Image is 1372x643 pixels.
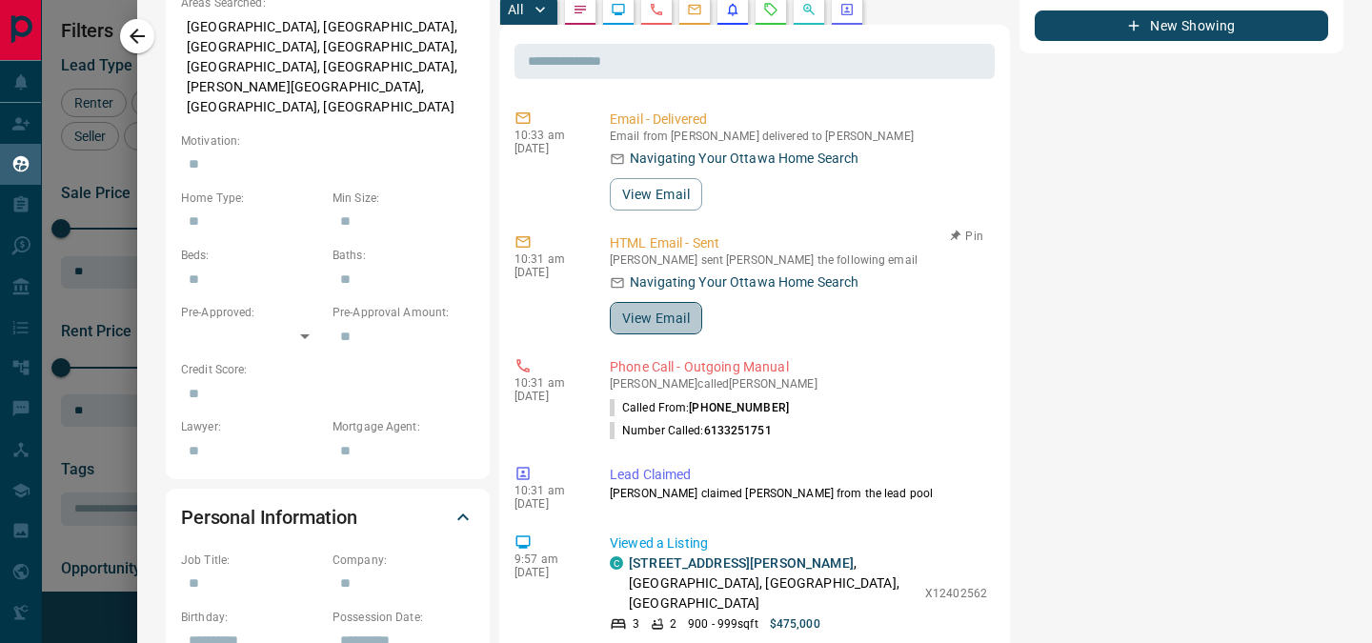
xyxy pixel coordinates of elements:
p: Job Title: [181,552,323,569]
p: $475,000 [770,615,820,633]
p: Company: [333,552,474,569]
button: New Showing [1035,10,1328,41]
p: [PERSON_NAME] claimed [PERSON_NAME] from the lead pool [610,485,987,502]
p: [DATE] [514,266,581,279]
div: Personal Information [181,494,474,540]
button: View Email [610,178,702,211]
p: Navigating Your Ottawa Home Search [630,272,858,292]
p: Navigating Your Ottawa Home Search [630,149,858,169]
p: [PERSON_NAME] sent [PERSON_NAME] the following email [610,253,987,267]
a: [STREET_ADDRESS][PERSON_NAME] [629,555,854,571]
p: , [GEOGRAPHIC_DATA], [GEOGRAPHIC_DATA], [GEOGRAPHIC_DATA] [629,553,916,613]
p: Min Size: [333,190,474,207]
p: [DATE] [514,566,581,579]
p: Pre-Approved: [181,304,323,321]
p: 2 [670,615,676,633]
p: [DATE] [514,390,581,403]
p: HTML Email - Sent [610,233,987,253]
p: Possession Date: [333,609,474,626]
p: Beds: [181,247,323,264]
p: [DATE] [514,497,581,511]
p: Number Called: [610,422,772,439]
svg: Emails [687,2,702,17]
p: Lead Claimed [610,465,987,485]
p: Phone Call - Outgoing Manual [610,357,987,377]
p: Email from [PERSON_NAME] delivered to [PERSON_NAME] [610,130,987,143]
p: Home Type: [181,190,323,207]
span: [PHONE_NUMBER] [689,401,789,414]
p: Baths: [333,247,474,264]
svg: Requests [763,2,778,17]
p: 9:57 am [514,553,581,566]
button: View Email [610,302,702,334]
span: 6133251751 [704,424,772,437]
p: [DATE] [514,142,581,155]
svg: Notes [573,2,588,17]
p: 10:31 am [514,252,581,266]
p: Pre-Approval Amount: [333,304,474,321]
p: 10:33 am [514,129,581,142]
p: 10:31 am [514,484,581,497]
p: 900 - 999 sqft [688,615,757,633]
p: Called From: [610,399,789,416]
p: 10:31 am [514,376,581,390]
p: Lawyer: [181,418,323,435]
p: Email - Delivered [610,110,987,130]
p: [PERSON_NAME] called [PERSON_NAME] [610,377,987,391]
svg: Calls [649,2,664,17]
button: Pin [939,228,995,245]
p: Mortgage Agent: [333,418,474,435]
p: Credit Score: [181,361,474,378]
p: Birthday: [181,609,323,626]
svg: Listing Alerts [725,2,740,17]
svg: Opportunities [801,2,817,17]
p: All [508,3,523,16]
p: Viewed a Listing [610,533,987,553]
svg: Agent Actions [839,2,855,17]
h2: Personal Information [181,502,357,532]
p: 3 [633,615,639,633]
p: Motivation: [181,132,474,150]
svg: Lead Browsing Activity [611,2,626,17]
div: condos.ca [610,556,623,570]
p: [GEOGRAPHIC_DATA], [GEOGRAPHIC_DATA], [GEOGRAPHIC_DATA], [GEOGRAPHIC_DATA], [GEOGRAPHIC_DATA], [G... [181,11,474,123]
p: X12402562 [925,585,987,602]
